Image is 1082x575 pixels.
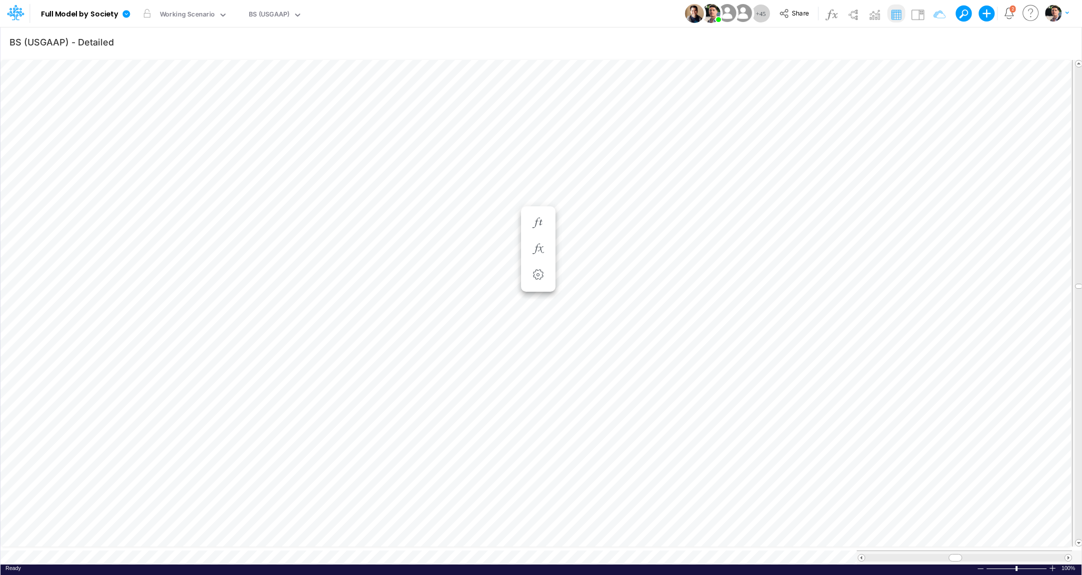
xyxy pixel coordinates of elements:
div: BS (USGAAP) [249,9,290,21]
img: User Image Icon [701,4,720,23]
img: User Image Icon [731,2,754,24]
div: Zoom [1016,566,1018,571]
img: User Image Icon [685,4,704,23]
div: 2 unread items [1012,6,1014,11]
div: Zoom level [1062,565,1077,572]
div: In Ready mode [5,565,21,572]
b: Full Model by Society [41,10,118,19]
span: Ready [5,565,21,571]
div: Zoom [986,565,1049,572]
span: 100% [1062,565,1077,572]
button: Share [774,6,816,21]
div: Zoom In [1049,565,1057,572]
div: Working Scenario [160,9,215,21]
input: Type a title here [9,31,864,52]
a: Notifications [1004,7,1015,19]
span: Share [792,9,809,16]
img: User Image Icon [716,2,738,24]
div: Zoom Out [977,565,985,573]
span: + 45 [756,10,766,17]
